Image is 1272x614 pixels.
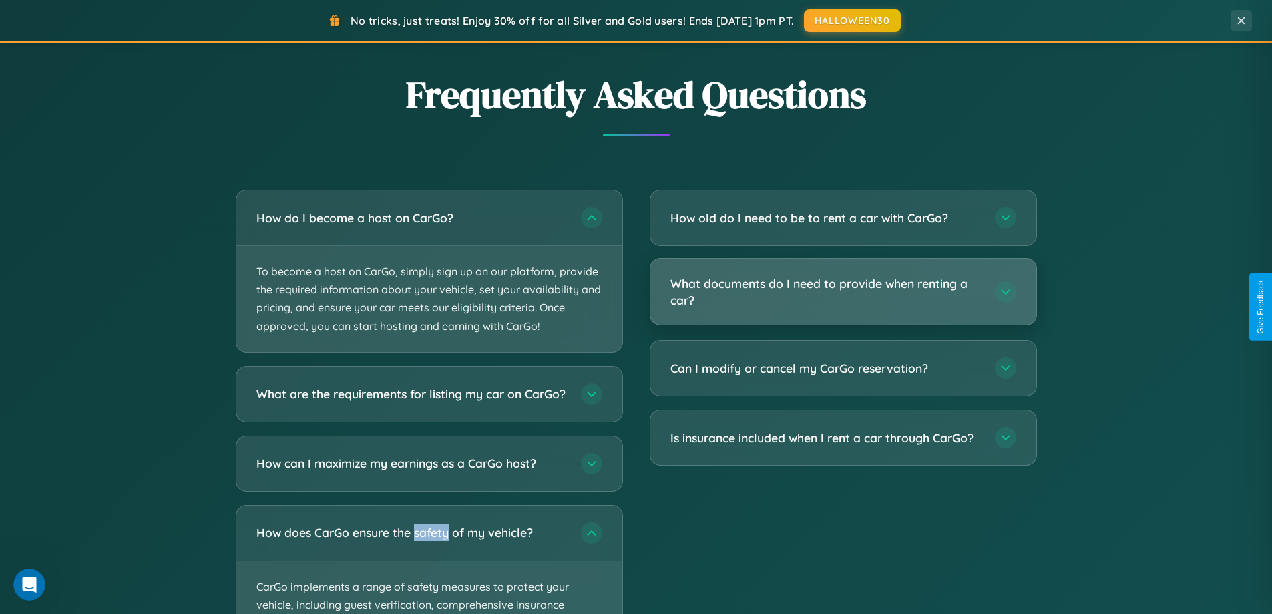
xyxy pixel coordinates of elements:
[256,524,568,541] h3: How does CarGo ensure the safety of my vehicle?
[236,69,1037,120] h2: Frequently Asked Questions
[670,275,982,308] h3: What documents do I need to provide when renting a car?
[670,430,982,446] h3: Is insurance included when I rent a car through CarGo?
[256,386,568,402] h3: What are the requirements for listing my car on CarGo?
[670,210,982,226] h3: How old do I need to be to rent a car with CarGo?
[236,246,622,352] p: To become a host on CarGo, simply sign up on our platform, provide the required information about...
[1256,280,1265,334] div: Give Feedback
[804,9,901,32] button: HALLOWEEN30
[13,569,45,601] iframe: Intercom live chat
[256,455,568,472] h3: How can I maximize my earnings as a CarGo host?
[670,360,982,377] h3: Can I modify or cancel my CarGo reservation?
[351,14,794,27] span: No tricks, just treats! Enjoy 30% off for all Silver and Gold users! Ends [DATE] 1pm PT.
[256,210,568,226] h3: How do I become a host on CarGo?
